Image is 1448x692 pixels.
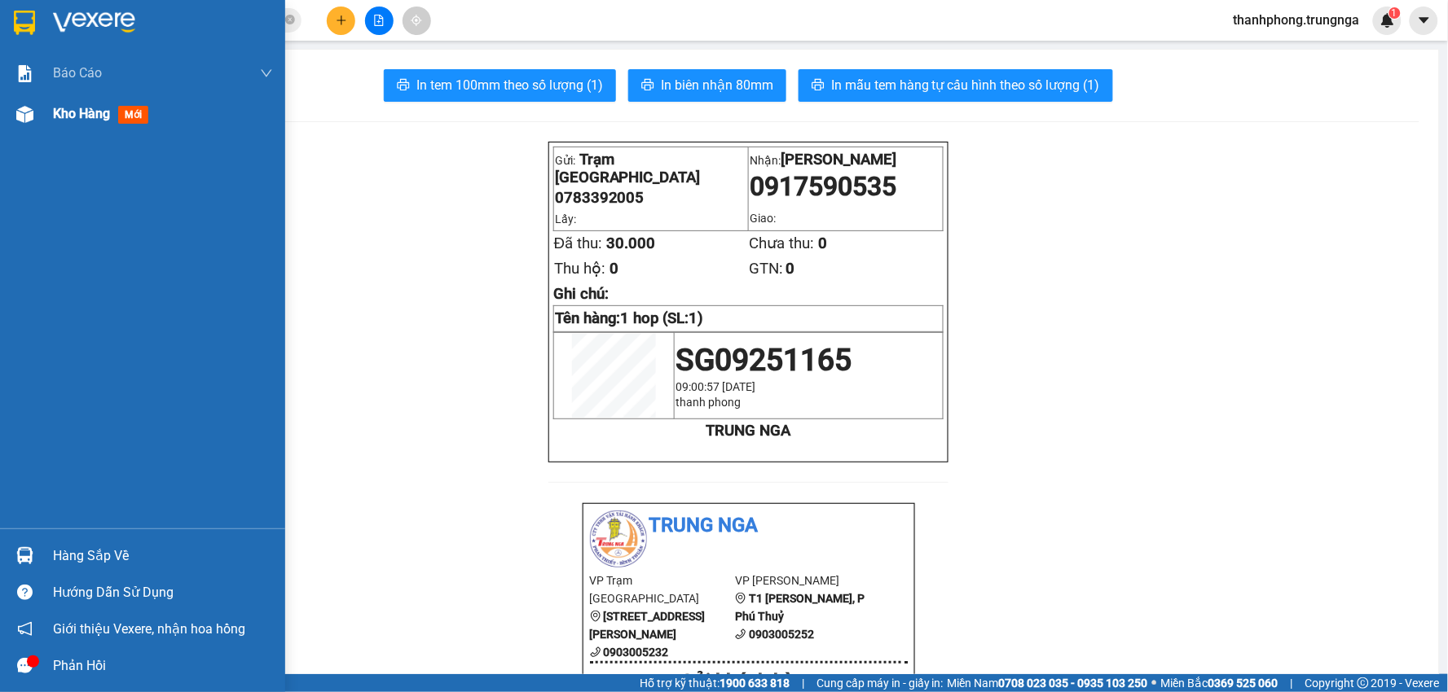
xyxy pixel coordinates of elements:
span: mới [118,106,148,124]
button: plus [327,7,355,35]
span: Đã thu: [554,234,602,252]
span: 0783392005 [555,189,645,207]
span: Cung cấp máy in - giấy in: [816,674,944,692]
img: warehouse-icon [16,106,33,123]
strong: Tên hàng: [555,309,704,327]
strong: TRUNG NGA [706,422,790,440]
span: down [260,67,273,80]
img: icon-new-feature [1380,13,1395,28]
span: Lấy: [555,212,576,226]
span: aim [411,15,422,26]
span: 0 [818,234,827,252]
p: Nhận: [750,151,942,169]
span: Kho hàng [53,106,110,121]
span: environment [735,593,746,604]
button: printerIn mẫu tem hàng tự cấu hình theo số lượng (1) [799,69,1113,102]
span: plus [336,15,347,26]
span: notification [17,621,33,637]
div: Phản hồi [53,654,273,678]
span: ⚪️ [1152,680,1157,686]
img: logo.jpg [590,510,647,567]
span: 1 hop (SL: [621,309,704,327]
button: caret-down [1410,7,1438,35]
span: In tem 100mm theo số lượng (1) [416,75,603,95]
div: Hướng dẫn sử dụng [53,580,273,605]
span: Chưa thu: [749,234,814,252]
span: Hỗ trợ kỹ thuật: [640,674,790,692]
b: 0903005252 [749,628,814,641]
span: file-add [373,15,385,26]
img: solution-icon [16,65,33,82]
span: environment [590,611,601,622]
button: printerIn tem 100mm theo số lượng (1) [384,69,616,102]
li: VP [PERSON_NAME] [735,572,881,589]
span: Thu hộ: [554,260,605,278]
span: 0 [786,260,794,278]
span: Trạm [GEOGRAPHIC_DATA] [555,151,701,186]
span: GTN: [749,260,783,278]
span: thanhphong.trungnga [1221,10,1373,30]
button: printerIn biên nhận 80mm [628,69,786,102]
b: T1 [PERSON_NAME], P Phú Thuỷ [735,592,865,623]
span: copyright [1358,677,1369,689]
span: thanh phong [676,396,741,409]
li: VP Trạm [GEOGRAPHIC_DATA] [590,572,736,607]
span: SG09251165 [676,342,852,378]
span: caret-down [1417,13,1432,28]
span: printer [641,78,654,94]
span: | [802,674,804,692]
span: 0 [610,260,618,278]
strong: 0708 023 035 - 0935 103 250 [999,677,1148,690]
span: 09:00:57 [DATE] [676,380,755,393]
span: 1) [689,309,704,327]
span: 0917590535 [750,171,896,202]
span: | [1291,674,1293,692]
b: 0903005232 [604,646,669,659]
strong: 1900 633 818 [720,677,790,690]
span: question-circle [17,585,33,600]
span: message [17,658,33,673]
img: logo-vxr [14,11,35,35]
img: warehouse-icon [16,547,33,564]
button: file-add [365,7,394,35]
p: Gửi: [555,151,747,186]
span: Miền Bắc [1161,674,1279,692]
sup: 1 [1389,7,1401,19]
span: close-circle [285,13,295,28]
span: Ghi chú: [553,285,609,303]
span: Báo cáo [53,63,102,83]
span: Giới thiệu Vexere, nhận hoa hồng [53,619,245,639]
span: In mẫu tem hàng tự cấu hình theo số lượng (1) [831,75,1100,95]
span: printer [812,78,825,94]
span: Miền Nam [948,674,1148,692]
span: In biên nhận 80mm [661,75,773,95]
span: 1 [1392,7,1397,19]
span: phone [735,628,746,640]
span: phone [590,646,601,658]
span: [PERSON_NAME] [781,151,896,169]
span: Giao: [750,212,776,225]
span: close-circle [285,15,295,24]
strong: 0369 525 060 [1208,677,1279,690]
span: printer [397,78,410,94]
b: [STREET_ADDRESS][PERSON_NAME] [590,610,706,641]
span: 30.000 [606,234,655,252]
li: Trung Nga [590,510,908,541]
div: Hàng sắp về [53,544,273,568]
button: aim [403,7,431,35]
